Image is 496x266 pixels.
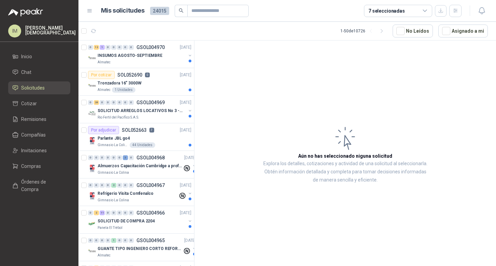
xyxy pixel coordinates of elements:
[123,100,128,105] div: 0
[180,72,191,78] p: [DATE]
[129,183,134,188] div: 0
[122,128,147,132] p: SOL052663
[129,45,134,50] div: 0
[94,155,99,160] div: 0
[180,182,191,189] p: [DATE]
[88,210,93,215] div: 0
[8,128,70,141] a: Compañías
[88,183,93,188] div: 0
[105,100,111,105] div: 0
[88,209,193,231] a: 0 2 11 0 0 0 0 0 GSOL004966[DATE] Company LogoSOLICITUD DE COMPRA 2204Panela El Trébol
[21,147,47,154] span: Invitaciones
[88,100,93,105] div: 0
[184,237,196,244] p: [DATE]
[105,155,111,160] div: 0
[100,45,105,50] div: 1
[88,43,193,65] a: 0 12 1 0 0 0 0 0 GSOL004970[DATE] Company LogoINSUMOS AGOSTO-SEPTIEMBREAlmatec
[98,115,139,120] p: Rio Fertil del Pacífico S.A.S.
[117,183,122,188] div: 0
[100,210,105,215] div: 11
[98,218,155,224] p: SOLICITUD DE COMPRA 2204
[8,113,70,126] a: Remisiones
[184,155,196,161] p: [DATE]
[105,183,111,188] div: 0
[8,160,70,173] a: Compras
[8,81,70,94] a: Solicitudes
[88,137,96,145] img: Company Logo
[100,238,105,243] div: 0
[117,73,142,77] p: SOL052690
[98,198,129,203] p: Gimnasio La Colina
[105,45,111,50] div: 0
[88,238,93,243] div: 0
[111,183,116,188] div: 2
[88,71,115,79] div: Por cotizar
[88,236,197,258] a: 0 0 0 0 1 0 0 0 GSOL004965[DATE] Company LogoGUANTE TIPO INGENIERO CORTO REFORZADOAlmatec
[8,8,43,16] img: Logo peakr
[88,165,96,173] img: Company Logo
[21,68,31,76] span: Chat
[98,190,154,197] p: Refrigerio Visita Comfenalco
[88,192,96,200] img: Company Logo
[129,155,134,160] div: 0
[98,87,111,93] p: Almatec
[105,238,111,243] div: 0
[8,144,70,157] a: Invitaciones
[123,155,128,160] div: 3
[438,25,488,37] button: Asignado a mi
[94,210,99,215] div: 2
[8,175,70,196] a: Órdenes de Compra
[180,210,191,216] p: [DATE]
[94,238,99,243] div: 0
[78,123,194,151] a: Por adjudicarSOL0526637[DATE] Company LogoParlante JBL go4Gimnasio La Colina44 Unidades
[111,210,116,215] div: 0
[136,238,165,243] p: GSOL004965
[123,45,128,50] div: 0
[98,60,111,65] p: Almatec
[88,126,119,134] div: Por adjudicar
[117,100,122,105] div: 0
[98,225,122,231] p: Panela El Trébol
[21,100,37,107] span: Cotizar
[21,131,46,139] span: Compañías
[105,210,111,215] div: 0
[8,66,70,79] a: Chat
[21,53,32,60] span: Inicio
[88,45,93,50] div: 0
[101,6,145,16] h1: Mis solicitudes
[393,25,433,37] button: No Leídos
[180,44,191,51] p: [DATE]
[100,183,105,188] div: 0
[150,7,169,15] span: 24015
[98,142,128,148] p: Gimnasio La Colina
[111,100,116,105] div: 0
[129,210,134,215] div: 0
[8,50,70,63] a: Inicio
[180,127,191,134] p: [DATE]
[111,155,116,160] div: 0
[88,98,193,120] a: 0 26 0 0 0 0 0 0 GSOL004969[DATE] Company LogoSOLICITUD ARREGLOS LOCATIVOS No 3 - PICHINDERio Fer...
[136,45,165,50] p: GSOL004970
[117,155,122,160] div: 0
[368,7,405,15] div: 7 seleccionadas
[21,115,46,123] span: Remisiones
[98,170,129,175] p: Gimnasio La Colina
[117,45,122,50] div: 0
[123,183,128,188] div: 0
[21,84,45,92] span: Solicitudes
[88,82,96,90] img: Company Logo
[88,54,96,62] img: Company Logo
[100,155,105,160] div: 0
[98,80,142,87] p: Tronzadora 16” 3000W
[136,100,165,105] p: GSOL004969
[98,253,111,258] p: Almatec
[129,100,134,105] div: 0
[123,238,128,243] div: 0
[98,135,130,142] p: Parlante JBL go4
[88,154,197,175] a: 0 0 0 0 0 0 3 0 GSOL004968[DATE] Company LogoAlmuerzos Capacitación Cambridge a profesoresGimnasi...
[136,210,165,215] p: GSOL004966
[94,100,99,105] div: 26
[136,155,165,160] p: GSOL004968
[78,68,194,96] a: Por cotizarSOL0526900[DATE] Company LogoTronzadora 16” 3000WAlmatec1 Unidades
[98,163,183,169] p: Almuerzos Capacitación Cambridge a profesores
